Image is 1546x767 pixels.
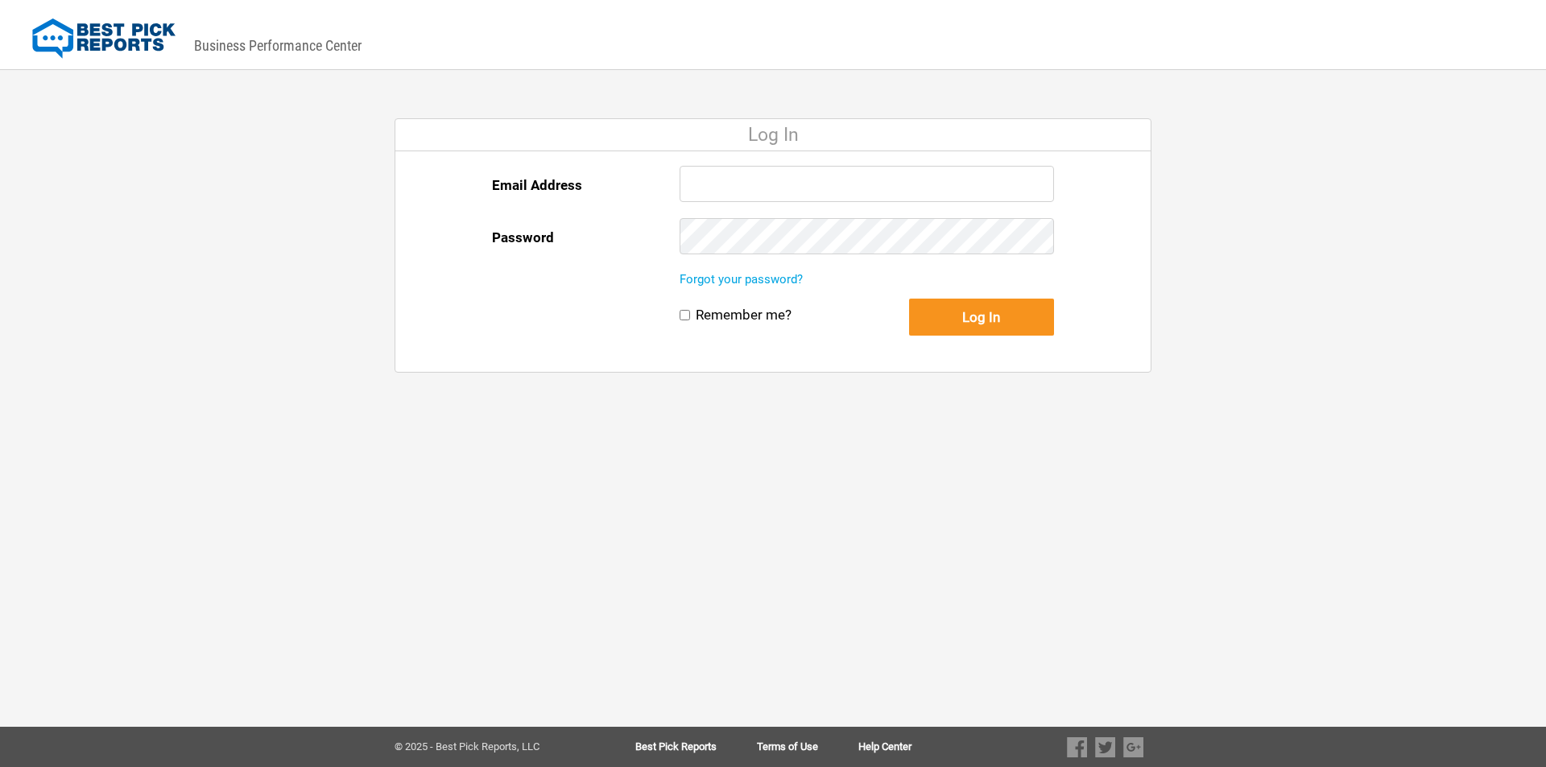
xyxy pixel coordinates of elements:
[858,741,911,753] a: Help Center
[696,307,792,324] label: Remember me?
[680,272,803,287] a: Forgot your password?
[635,741,757,753] a: Best Pick Reports
[757,741,858,753] a: Terms of Use
[395,741,584,753] div: © 2025 - Best Pick Reports, LLC
[492,218,554,257] label: Password
[492,166,582,204] label: Email Address
[32,19,176,59] img: Best Pick Reports Logo
[909,299,1054,336] button: Log In
[395,119,1151,151] div: Log In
